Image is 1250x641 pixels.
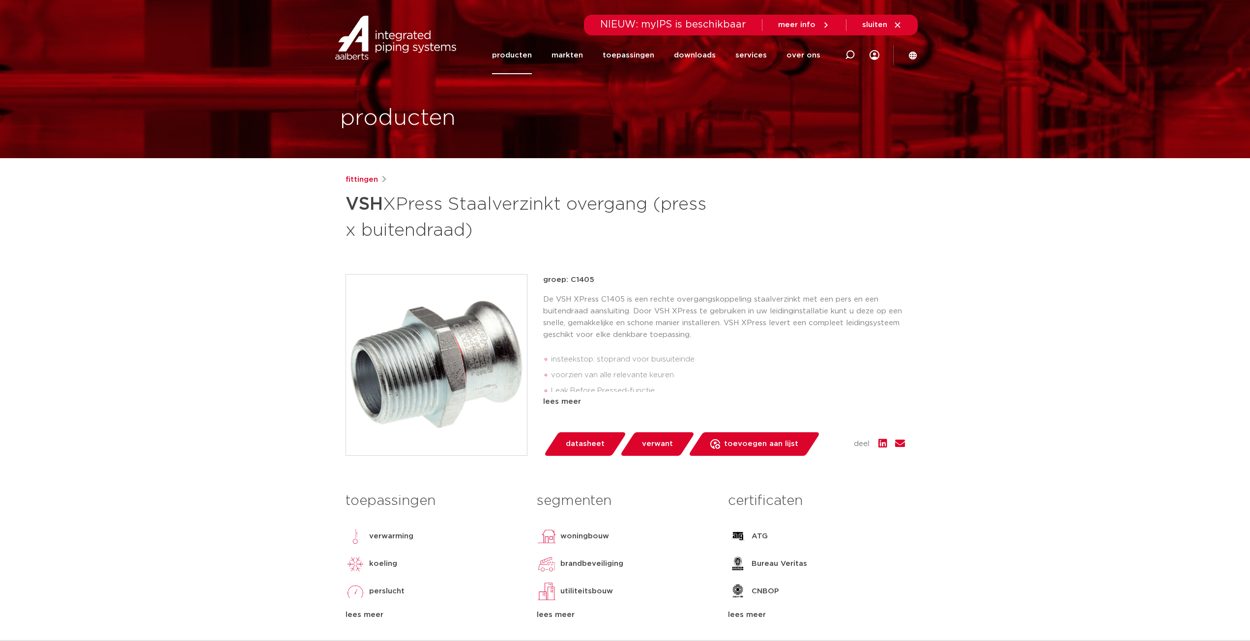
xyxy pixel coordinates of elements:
[600,20,746,29] span: NIEUW: myIPS is beschikbaar
[728,609,904,621] div: lees meer
[728,582,748,601] img: CNBOP
[862,21,887,28] span: sluiten
[752,585,779,597] p: CNBOP
[346,275,527,455] img: Product Image for VSH XPress Staalverzinkt overgang (press x buitendraad)
[346,554,365,574] img: koeling
[551,367,905,383] li: voorzien van alle relevante keuren
[340,103,456,134] h1: producten
[724,436,798,452] span: toevoegen aan lijst
[346,527,365,546] img: verwarming
[566,436,605,452] span: datasheet
[674,36,716,74] a: downloads
[551,383,905,399] li: Leak Before Pressed-functie
[551,352,905,367] li: insteekstop: stoprand voor buisuiteinde
[728,491,904,511] h3: certificaten
[346,190,715,243] h1: XPress Staalverzinkt overgang (press x buitendraad)
[735,36,767,74] a: services
[537,609,713,621] div: lees meer
[778,21,830,29] a: meer info
[778,21,815,28] span: meer info
[346,582,365,601] img: perslucht
[537,527,556,546] img: woningbouw
[728,527,748,546] img: ATG
[492,36,820,74] nav: Menu
[752,530,768,542] p: ATG
[346,195,383,213] strong: VSH
[619,432,695,456] a: verwant
[369,530,413,542] p: verwarming
[543,396,905,408] div: lees meer
[560,530,609,542] p: woningbouw
[369,585,405,597] p: perslucht
[560,558,623,570] p: brandbeveiliging
[862,21,902,29] a: sluiten
[537,491,713,511] h3: segmenten
[537,582,556,601] img: utiliteitsbouw
[786,36,820,74] a: over ons
[560,585,613,597] p: utiliteitsbouw
[752,558,807,570] p: Bureau Veritas
[492,36,532,74] a: producten
[543,432,627,456] a: datasheet
[346,491,522,511] h3: toepassingen
[728,554,748,574] img: Bureau Veritas
[346,174,378,186] a: fittingen
[369,558,397,570] p: koeling
[543,294,905,341] p: De VSH XPress C1405 is een rechte overgangskoppeling staalverzinkt met een pers en een buitendraa...
[854,438,871,450] span: deel:
[603,36,654,74] a: toepassingen
[543,274,905,286] p: groep: C1405
[552,36,583,74] a: markten
[642,436,673,452] span: verwant
[537,554,556,574] img: brandbeveiliging
[346,609,522,621] div: lees meer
